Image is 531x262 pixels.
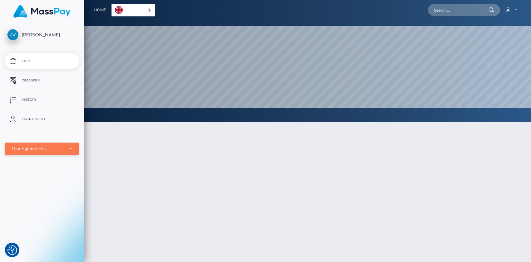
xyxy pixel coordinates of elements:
img: Revisit consent button [7,245,17,255]
button: User Agreements [5,143,79,155]
p: Home [7,56,76,66]
span: [PERSON_NAME] [5,32,79,38]
p: User Profile [7,114,76,124]
a: User Profile [5,111,79,127]
img: MassPay [13,5,71,18]
p: Transfer [7,76,76,85]
aside: Language selected: English [111,4,155,16]
button: Consent Preferences [7,245,17,255]
div: User Agreements [12,146,65,151]
a: Home [5,53,79,69]
a: English [112,4,155,16]
a: Transfer [5,72,79,89]
div: Language [111,4,155,16]
a: Home [94,3,106,17]
p: History [7,95,76,105]
input: Search... [428,4,488,16]
a: History [5,92,79,108]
